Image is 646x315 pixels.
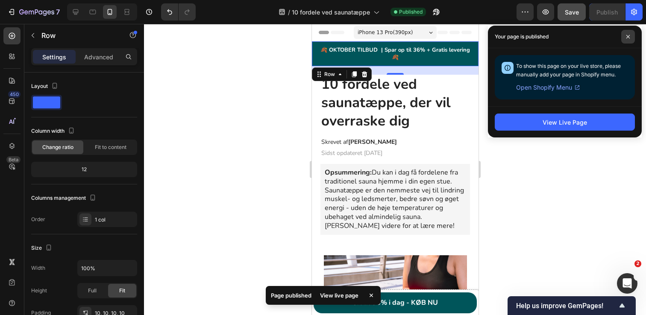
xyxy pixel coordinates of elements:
p: Advanced [84,52,113,61]
div: Columns management [31,192,98,204]
div: View live page [315,289,364,301]
div: View Live Page [543,118,587,127]
span: Save [565,9,579,16]
div: Column width [31,125,76,137]
span: Open Shopify Menu [516,82,572,93]
div: 12 [33,163,135,175]
p: Page published [271,291,311,300]
span: / [288,8,290,17]
p: Row [41,30,114,41]
p: Your page is published [495,32,549,41]
button: Save [558,3,586,20]
span: Full [88,287,97,295]
button: 7 [3,3,64,20]
button: View Live Page [495,114,635,131]
div: Beta [6,156,21,163]
iframe: Design area [312,24,479,315]
div: Width [31,264,45,272]
span: Change ratio [42,143,73,151]
div: 450 [8,91,21,98]
p: 7 [56,7,60,17]
div: 1 col [95,216,135,224]
iframe: Intercom live chat [617,273,637,294]
div: Height [31,287,47,295]
div: Undo/Redo [161,3,196,20]
div: Size [31,242,54,254]
span: 2 [634,260,641,267]
p: Settings [42,52,66,61]
div: Publish [596,8,618,17]
input: Auto [78,260,137,276]
span: 10 fordele ved saunatæppe [292,8,370,17]
div: Order [31,216,45,223]
span: To show this page on your live store, please manually add your page in Shopify menu. [516,63,621,78]
button: Publish [589,3,625,20]
span: Help us improve GemPages! [516,302,617,310]
span: Fit [119,287,125,295]
div: Layout [31,81,60,92]
button: Show survey - Help us improve GemPages! [516,300,627,311]
span: Fit to content [95,143,126,151]
span: Published [399,8,423,16]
